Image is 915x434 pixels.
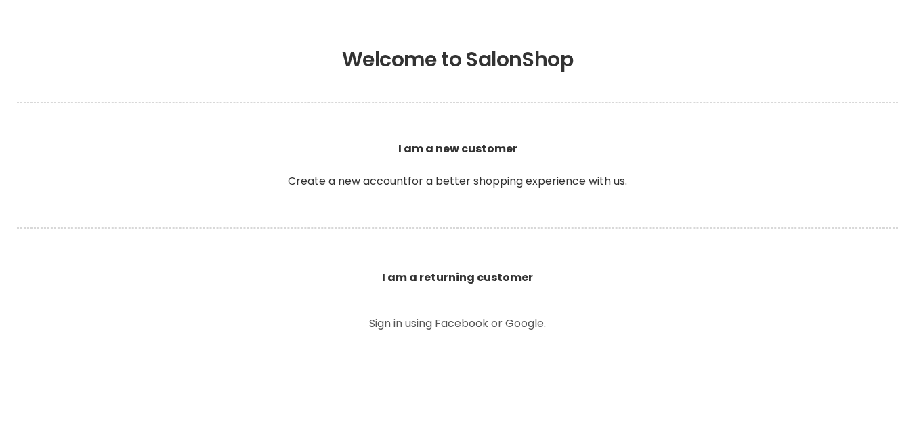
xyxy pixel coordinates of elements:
b: I am a returning customer [382,269,533,285]
p: Sign in using Facebook or Google. [305,318,610,329]
b: I am a new customer [398,141,517,156]
p: for a better shopping experience with us. [17,108,898,222]
h1: Welcome to SalonShop [17,47,898,72]
a: Create a new account [288,173,408,189]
